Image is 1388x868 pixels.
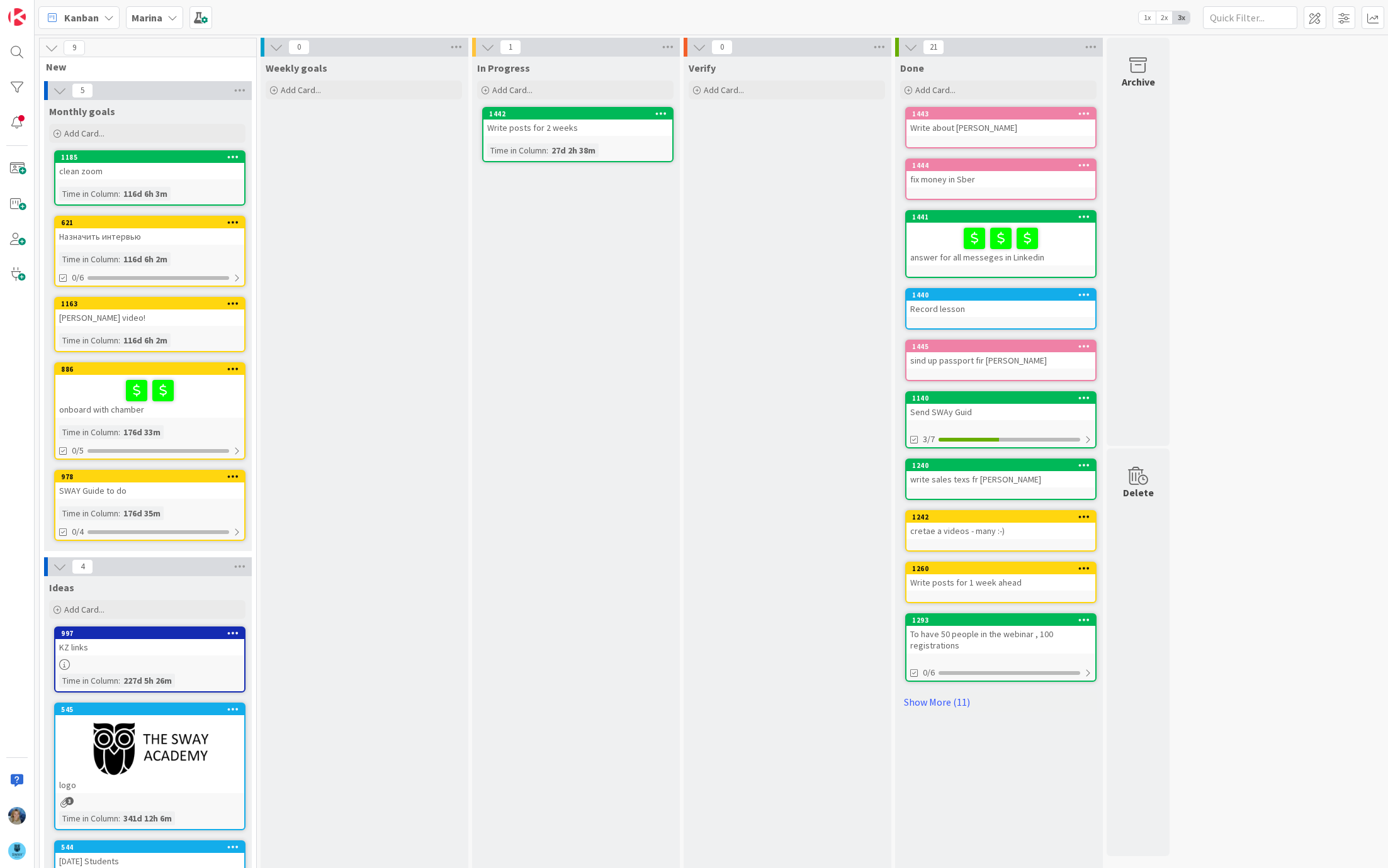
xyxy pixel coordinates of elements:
div: 1185 [61,153,244,162]
div: sind up passport fir [PERSON_NAME] [906,352,1095,369]
div: Time in Column [59,506,118,520]
div: Record lesson [906,301,1095,317]
div: KZ links [55,639,244,655]
span: 9 [64,40,85,55]
div: 1444 [912,161,1095,170]
div: 978SWAY Guide to do [55,471,244,499]
div: 1293 [906,615,1095,626]
div: 1442 [489,109,672,118]
div: Time in Column [487,143,546,157]
div: Time in Column [59,252,118,266]
a: 1240write sales texs fr [PERSON_NAME] [905,459,1097,500]
a: 1293To have 50 people in the webinar , 100 registrations0/6 [905,613,1097,682]
a: 978SWAY Guide to doTime in Column:176d 35m0/4 [54,470,245,541]
div: 1242cretae a videos - many :-) [906,511,1095,539]
div: 544 [55,842,244,853]
div: Time in Column [59,425,118,439]
div: 1441 [906,211,1095,223]
span: Weekly goals [266,62,327,74]
div: 1260 [906,563,1095,574]
div: 997KZ links [55,628,244,655]
div: Назначить интервью [55,228,244,245]
span: New [46,60,240,73]
a: 1440Record lesson [905,288,1097,330]
div: Archive [1122,74,1155,89]
span: : [118,506,120,520]
div: 341d 12h 6m [120,811,175,825]
a: 1242cretae a videos - many :-) [905,510,1097,552]
div: 1445 [906,341,1095,352]
div: 1240 [906,460,1095,471]
a: 1185clean zoomTime in Column:116d 6h 3m [54,150,245,206]
a: 1442Write posts for 2 weeksTime in Column:27d 2h 38m [482,107,674,162]
div: Send SWAy Guid [906,404,1095,420]
div: 1443Write about [PERSON_NAME] [906,108,1095,136]
span: : [118,333,120,347]
span: 4 [72,559,93,574]
div: 1163 [61,299,244,308]
a: 997KZ linksTime in Column:227d 5h 26m [54,626,245,693]
span: 0/6 [72,271,84,284]
a: 1441answer for all messeges in Linkedin [905,210,1097,278]
span: 5 [72,83,93,98]
a: 1260Write posts for 1 week ahead [905,562,1097,603]
span: Verify [689,62,716,74]
div: 1444 [906,160,1095,171]
span: 3/7 [923,433,935,446]
div: 1140 [906,392,1095,404]
div: 1242 [906,511,1095,523]
div: 886onboard with chamber [55,364,244,418]
span: : [546,143,548,157]
div: Write about [PERSON_NAME] [906,120,1095,136]
div: To have 50 people in the webinar , 100 registrations [906,626,1095,654]
span: : [118,811,120,825]
div: Delete [1123,485,1154,500]
div: Write posts for 2 weeks [483,120,672,136]
span: 0 [288,40,310,55]
div: 1444fix money in Sber [906,160,1095,187]
div: 176d 35m [120,506,164,520]
span: 0/6 [923,666,935,679]
div: 1163[PERSON_NAME] video! [55,298,244,326]
span: : [118,187,120,201]
div: 545 [55,704,244,715]
div: 1443 [912,109,1095,118]
div: 544 [61,843,244,852]
div: 1140 [912,394,1095,403]
div: Time in Column [59,333,118,347]
span: Monthly goals [49,105,115,118]
a: 1445sind up passport fir [PERSON_NAME] [905,340,1097,381]
div: 997 [61,629,244,638]
div: 1440 [912,291,1095,299]
div: 1440Record lesson [906,289,1095,317]
div: 978 [55,471,244,482]
div: 621 [55,217,244,228]
span: : [118,674,120,687]
a: Show More (11) [900,692,1097,712]
div: [PERSON_NAME] video! [55,309,244,326]
span: Done [900,62,924,74]
div: 116d 6h 3m [120,187,171,201]
div: 116d 6h 2m [120,252,171,266]
div: 621Назначить интервью [55,217,244,245]
span: Add Card... [915,84,956,96]
a: 1444fix money in Sber [905,159,1097,200]
div: SWAY Guide to do [55,482,244,499]
div: 1440 [906,289,1095,301]
img: avatar [8,842,26,860]
span: 1 [500,40,521,55]
div: 1442 [483,108,672,120]
span: In Progress [477,62,530,74]
div: 545 [61,705,244,714]
a: 545logoTime in Column:341d 12h 6m [54,703,245,830]
div: 545logo [55,704,244,793]
span: Kanban [64,10,99,25]
div: answer for all messeges in Linkedin [906,223,1095,265]
div: 176d 33m [120,425,164,439]
div: Write posts for 1 week ahead [906,574,1095,591]
span: : [118,252,120,266]
span: Add Card... [492,84,533,96]
div: 1293 [912,616,1095,625]
div: Time in Column [59,674,118,687]
div: cretae a videos - many :-) [906,523,1095,539]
